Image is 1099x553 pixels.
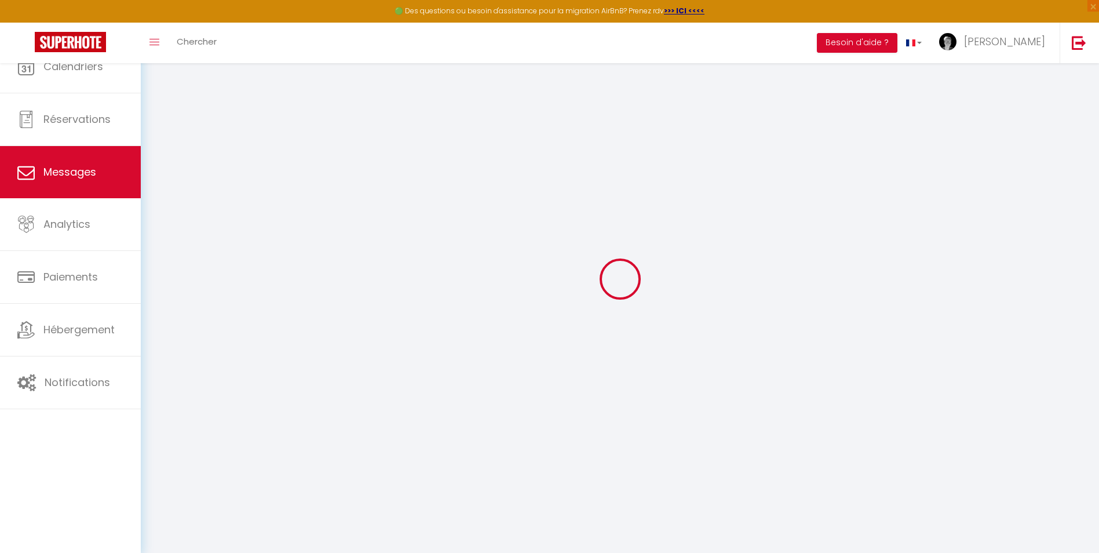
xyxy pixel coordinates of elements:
[43,165,96,179] span: Messages
[930,23,1060,63] a: ... [PERSON_NAME]
[168,23,225,63] a: Chercher
[43,322,115,337] span: Hébergement
[35,32,106,52] img: Super Booking
[43,270,98,284] span: Paiements
[1072,35,1086,50] img: logout
[177,35,217,48] span: Chercher
[43,112,111,126] span: Réservations
[664,6,704,16] a: >>> ICI <<<<
[817,33,897,53] button: Besoin d'aide ?
[939,33,956,50] img: ...
[964,34,1045,49] span: [PERSON_NAME]
[45,375,110,390] span: Notifications
[43,217,90,231] span: Analytics
[43,59,103,74] span: Calendriers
